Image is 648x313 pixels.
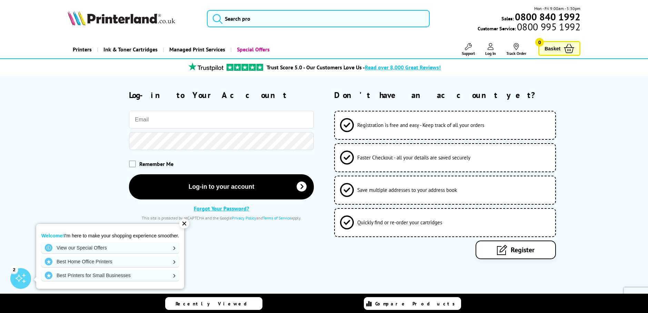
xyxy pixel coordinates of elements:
span: Remember Me [139,160,173,167]
a: Support [462,43,475,56]
span: 0800 995 1992 [516,23,580,30]
a: Best Printers for Small Businesses [41,270,179,281]
div: 2 [10,266,18,273]
a: Special Offers [230,41,275,58]
span: Recently Viewed [176,301,254,307]
a: Register [476,241,556,259]
a: Printers [68,41,97,58]
button: Log-in to your account [129,174,313,199]
span: Ink & Toner Cartridges [103,41,158,58]
a: Compare Products [364,297,461,310]
strong: Welcome! [41,233,64,238]
span: Mon - Fri 9:00am - 5:30pm [534,5,580,12]
p: I'm here to make your shopping experience smoother. [41,233,179,239]
span: Save multiple addresses to your address book [357,187,457,193]
span: Read over 8,000 Great Reviews! [365,64,441,71]
a: Privacy Policy [232,215,256,221]
b: 0800 840 1992 [515,10,580,23]
input: Email [129,111,313,129]
a: Printerland Logo [68,10,198,27]
a: Best Home Office Printers [41,256,179,267]
a: 0800 840 1992 [514,13,580,20]
span: Basket [545,44,560,53]
img: trustpilot rating [227,64,263,71]
input: Search pro [207,10,430,27]
span: Compare Products [375,301,459,307]
span: Faster Checkout - all your details are saved securely [357,154,470,161]
span: Registration is free and easy - Keep track of all your orders [357,122,484,128]
a: Recently Viewed [165,297,262,310]
a: Managed Print Services [163,41,230,58]
a: Forgot Your Password? [194,205,249,212]
span: Log In [485,51,496,56]
img: Printerland Logo [68,10,175,26]
span: Register [511,245,535,254]
h2: Log-in to Your Account [129,90,313,100]
a: Trust Score 5.0 - Our Customers Love Us -Read over 8,000 Great Reviews! [267,64,441,71]
h2: Don't have an account yet? [334,90,580,100]
a: Log In [485,43,496,56]
a: Terms of Service [263,215,291,221]
span: 0 [535,38,544,47]
a: Track Order [506,43,526,56]
span: Customer Service: [478,23,580,32]
img: trustpilot rating [185,62,227,71]
span: Quickly find or re-order your cartridges [357,219,442,226]
a: Basket 0 [538,41,580,56]
span: Sales: [501,15,514,22]
a: View our Special Offers [41,242,179,253]
span: Support [462,51,475,56]
div: This site is protected by reCAPTCHA and the Google and apply. [129,215,313,221]
a: Ink & Toner Cartridges [97,41,163,58]
div: ✕ [179,219,189,228]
